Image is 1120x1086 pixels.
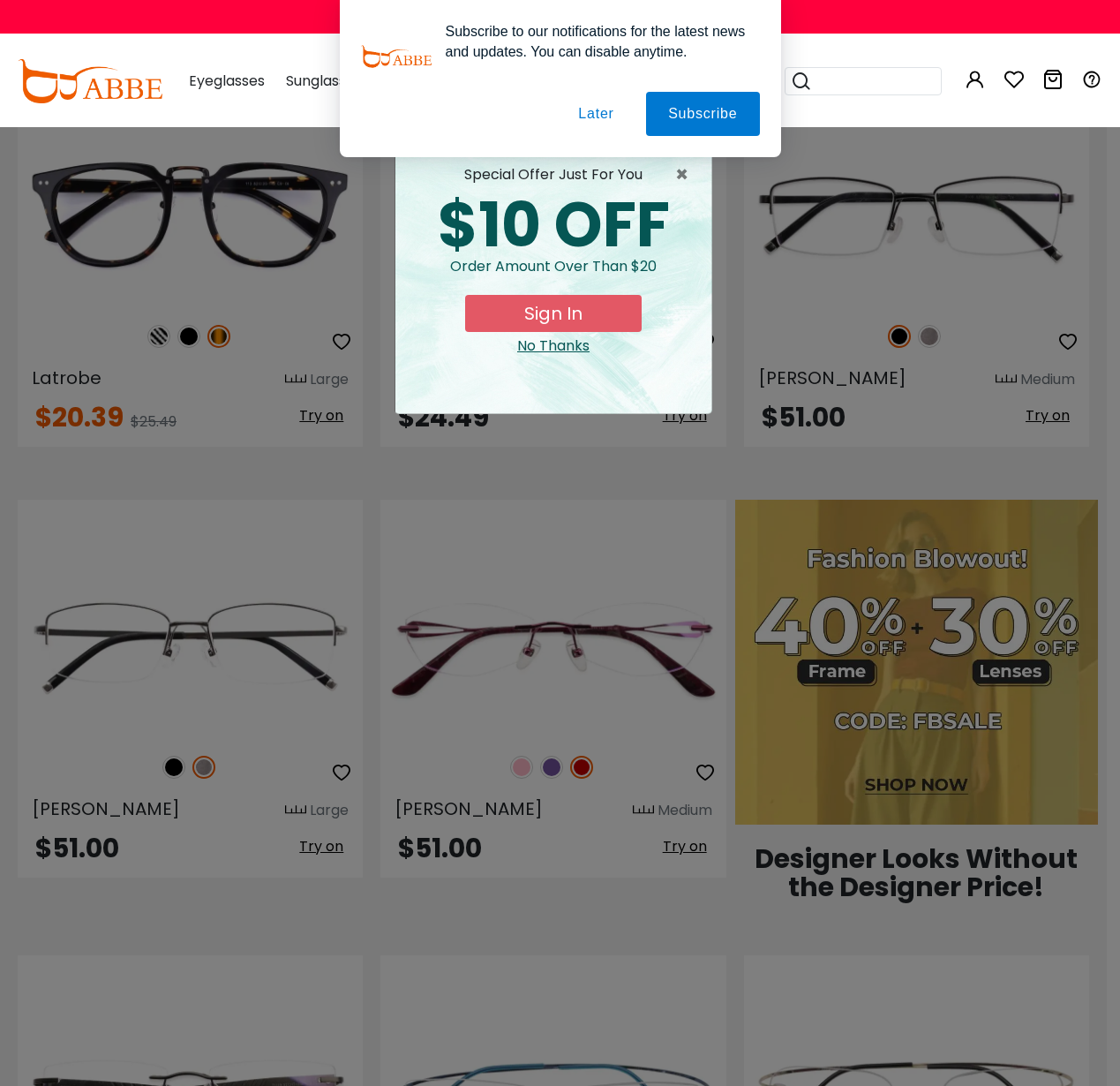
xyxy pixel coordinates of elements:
[410,164,697,185] div: special offer just for you
[675,164,697,185] span: ×
[556,92,635,136] button: Later
[432,21,760,62] div: Subscribe to our notifications for the latest news and updates. You can disable anytime.
[675,164,697,185] button: Close
[465,295,642,332] button: Sign In
[410,194,697,256] div: $10 OFF
[646,92,759,136] button: Subscribe
[410,256,697,295] div: Order amount over than $20
[410,336,697,357] div: Close
[361,21,432,92] img: notification icon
